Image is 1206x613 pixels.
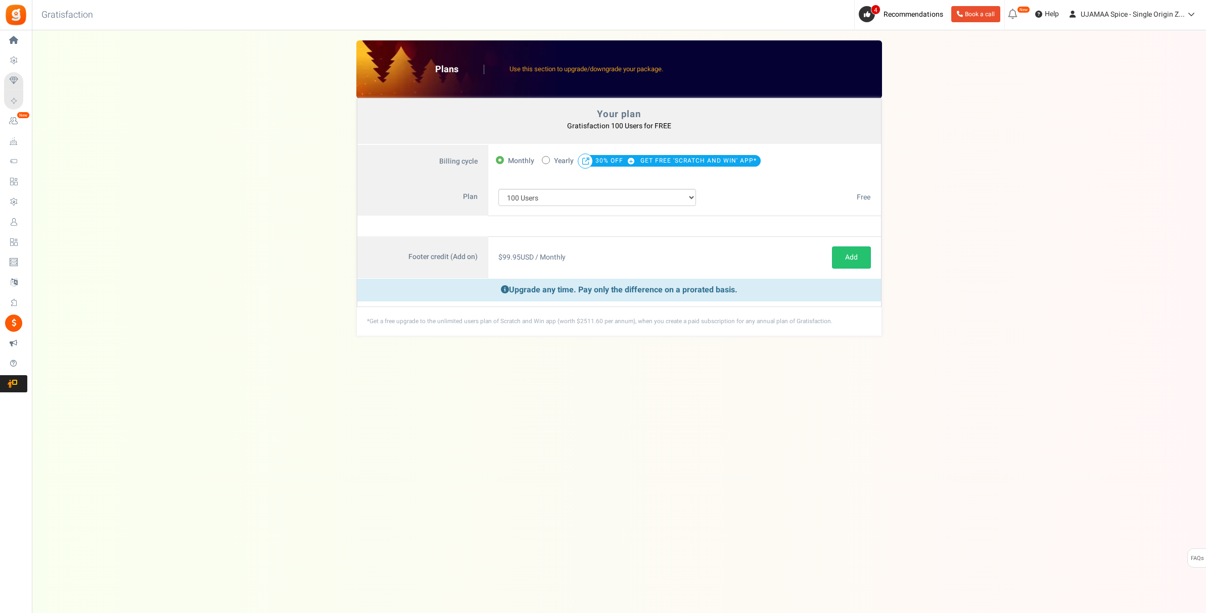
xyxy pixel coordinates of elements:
span: Use this section to upgrade/downgrade your package. [509,64,663,74]
label: Footer credit (Add on) [357,236,488,279]
h3: Gratisfaction [30,5,104,25]
span: GET FREE 'SCRATCH AND WIN' APP* [640,154,757,168]
a: 30% OFF GET FREE 'SCRATCH AND WIN' APP* [595,157,757,165]
span: Free [857,192,870,202]
img: Gratisfaction [5,4,27,26]
div: *Get a free upgrade to the unlimited users plan of Scratch and Win app (worth $2511.60 per annum)... [357,307,882,336]
span: FAQs [1190,549,1204,568]
a: New [4,113,27,130]
h2: Plans [435,65,484,75]
span: 30% OFF [595,154,638,168]
span: UJAMAA Spice - Single Origin Z... [1081,9,1185,20]
span: Yearly [554,154,574,168]
a: Book a call [951,6,1000,22]
em: New [1017,6,1030,13]
span: Monthly [508,154,534,168]
label: Billing cycle [357,145,488,179]
span: 99.95 [502,252,521,263]
span: Help [1042,9,1059,19]
a: Add [832,246,871,269]
label: Plan [357,179,488,216]
span: 4 [871,5,880,15]
a: 4 Recommendations [859,6,947,22]
em: New [17,112,30,119]
b: Gratisfaction 100 Users for FREE [567,121,671,131]
p: Upgrade any time. Pay only the difference on a prorated basis. [357,279,881,301]
span: $ USD / Monthly [498,252,566,263]
span: Recommendations [884,9,943,20]
h4: Your plan [368,109,870,119]
a: Help [1031,6,1063,22]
